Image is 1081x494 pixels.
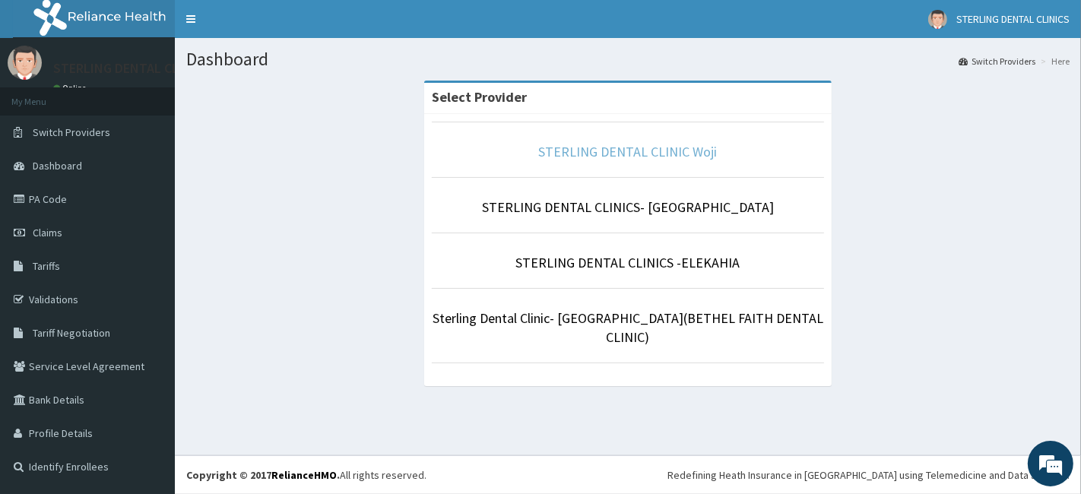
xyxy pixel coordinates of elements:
img: d_794563401_company_1708531726252_794563401 [28,76,62,114]
a: STERLING DENTAL CLINIC Woji [539,143,718,160]
strong: Copyright © 2017 . [186,468,340,482]
span: We're online! [88,150,210,303]
a: STERLING DENTAL CLINICS- [GEOGRAPHIC_DATA] [482,198,774,216]
footer: All rights reserved. [175,455,1081,494]
a: Sterling Dental Clinic- [GEOGRAPHIC_DATA](BETHEL FAITH DENTAL CLINIC) [433,309,823,347]
img: User Image [928,10,947,29]
li: Here [1037,55,1070,68]
a: Online [53,83,90,93]
textarea: Type your message and hit 'Enter' [8,331,290,385]
span: Claims [33,226,62,239]
strong: Select Provider [432,88,527,106]
span: STERLING DENTAL CLINICS [956,12,1070,26]
img: User Image [8,46,42,80]
a: Switch Providers [959,55,1035,68]
p: STERLING DENTAL CLINICS [53,62,211,75]
span: Dashboard [33,159,82,173]
span: Switch Providers [33,125,110,139]
div: Redefining Heath Insurance in [GEOGRAPHIC_DATA] using Telemedicine and Data Science! [667,467,1070,483]
a: STERLING DENTAL CLINICS -ELEKAHIA [516,254,740,271]
div: Minimize live chat window [249,8,286,44]
span: Tariffs [33,259,60,273]
div: Chat with us now [79,85,255,105]
span: Tariff Negotiation [33,326,110,340]
h1: Dashboard [186,49,1070,69]
a: RelianceHMO [271,468,337,482]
